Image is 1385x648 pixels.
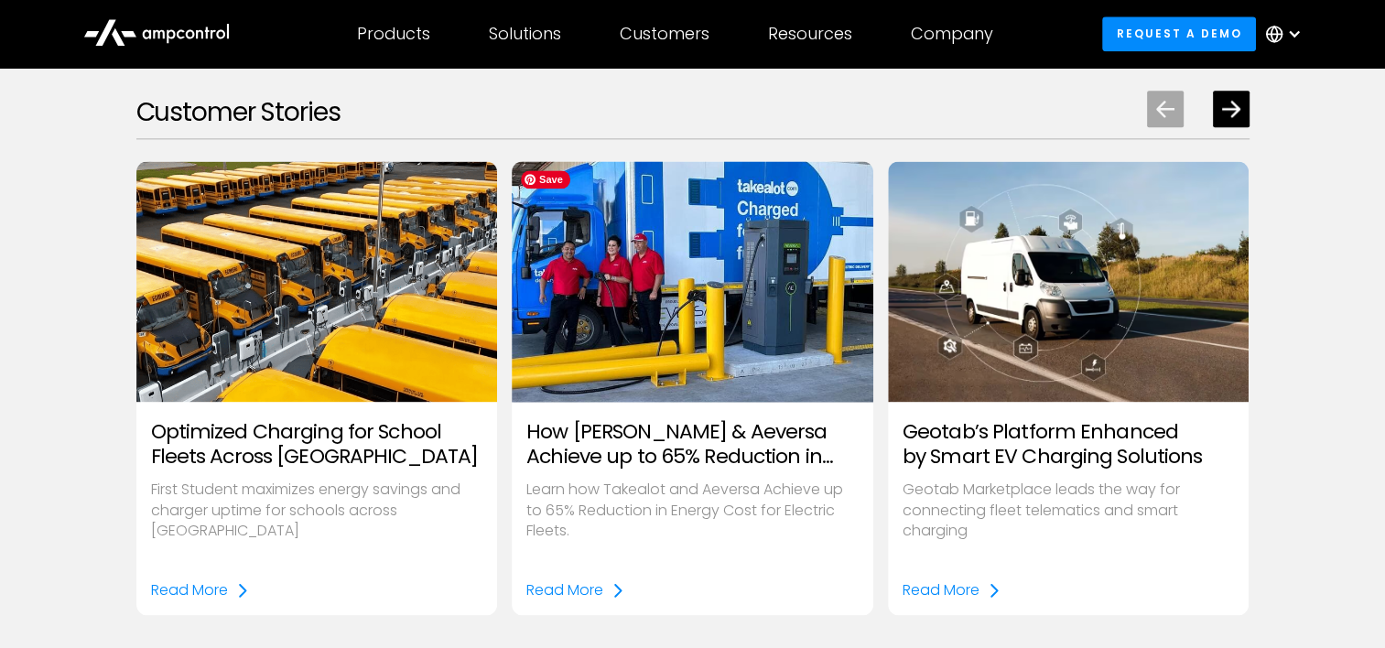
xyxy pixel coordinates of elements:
[526,580,603,600] div: Read More
[903,580,979,600] div: Read More
[620,24,709,44] div: Customers
[768,24,852,44] div: Resources
[1213,91,1250,127] div: Next slide
[1147,91,1184,127] div: Previous slide
[1102,16,1256,50] a: Request a demo
[357,24,430,44] div: Products
[136,97,341,128] h2: Customer Stories
[903,420,1235,469] h3: Geotab’s Platform Enhanced by Smart EV Charging Solutions
[489,24,561,44] div: Solutions
[151,480,483,541] p: First Student maximizes energy savings and charger uptime for schools across [GEOGRAPHIC_DATA]
[903,480,1235,541] p: Geotab Marketplace leads the way for connecting fleet telematics and smart charging
[526,420,859,469] h3: How [PERSON_NAME] & Aeversa Achieve up to 65% Reduction in Energy Costs
[888,161,1250,615] div: 3 / 8
[136,161,498,615] div: 1 / 8
[903,580,1001,600] a: Read More
[911,24,993,44] div: Company
[526,480,859,541] p: Learn how Takealot and Aeversa Achieve up to 65% Reduction in Energy Cost for Electric Fleets.
[151,580,250,600] a: Read More
[512,161,873,615] div: 2 / 8
[521,170,570,189] span: Save
[526,580,625,600] a: Read More
[151,580,228,600] div: Read More
[151,420,483,469] h3: Optimized Charging for School Fleets Across [GEOGRAPHIC_DATA]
